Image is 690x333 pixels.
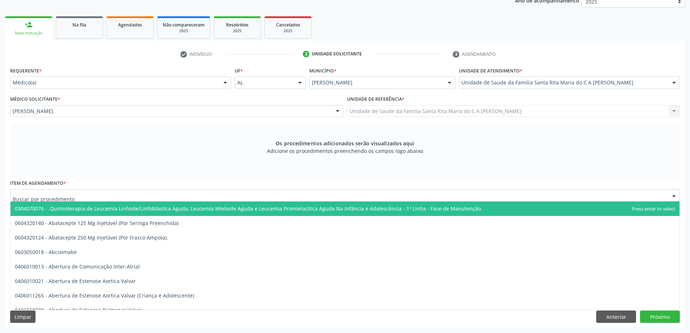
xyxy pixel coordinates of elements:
[276,140,414,147] span: Os procedimentos adicionados serão visualizados aqui
[267,147,423,155] span: Adicione os procedimentos preenchendo os campos logo abaixo
[237,79,291,86] span: AL
[118,22,142,28] span: Agendados
[312,51,362,57] div: Unidade solicitante
[15,220,179,226] span: 0604320140 - Abatacepte 125 Mg Injetável (Por Seringa Preenchida)
[15,234,168,241] span: 0604320124 - Abatacepte 250 Mg Injetável (Por Frasco Ampola).
[13,108,329,115] span: [PERSON_NAME]
[25,21,33,29] div: person_add
[10,65,42,76] label: Requerente
[163,22,205,28] span: Não compareceram
[235,65,243,76] label: UF
[10,94,60,105] label: Médico Solicitante
[10,30,47,36] div: Nova marcação
[219,28,255,34] div: 2025
[72,22,86,28] span: Na fila
[640,311,680,323] button: Próximo
[13,192,665,206] input: Buscar por procedimento
[309,65,336,76] label: Município
[347,94,405,105] label: Unidade de referência
[15,205,481,212] span: 0304070076 - .Quimioterapia de Leucemia Linfoide/Linfoblástica Aguda, Leucemia Mieloide Aguda e L...
[312,79,440,86] span: [PERSON_NAME]
[15,263,140,270] span: 0406010013 - Abertura de Comunicação Inter-Atrial
[276,22,300,28] span: Cancelados
[461,79,665,86] span: Unidade de Saude da Familia Santa Rita Maria do C A [PERSON_NAME]
[15,249,77,255] span: 0603050018 - Abciximabe
[10,178,66,189] label: Item de agendamento
[15,307,142,313] span: 0406010030 - Abertura de Estenose Pulmonar Valvar
[15,292,194,299] span: 0406011265 - Abertura de Estenose Aortica Valvar (Criança e Adolescente)
[15,278,136,284] span: 0406010021 - Abertura de Estenose Aortica Valvar
[459,65,522,76] label: Unidade de atendimento
[226,22,248,28] span: Resolvidos
[13,79,216,86] span: Médico(a)
[303,51,309,57] div: 2
[163,28,205,34] div: 2025
[270,28,306,34] div: 2025
[596,311,636,323] button: Anterior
